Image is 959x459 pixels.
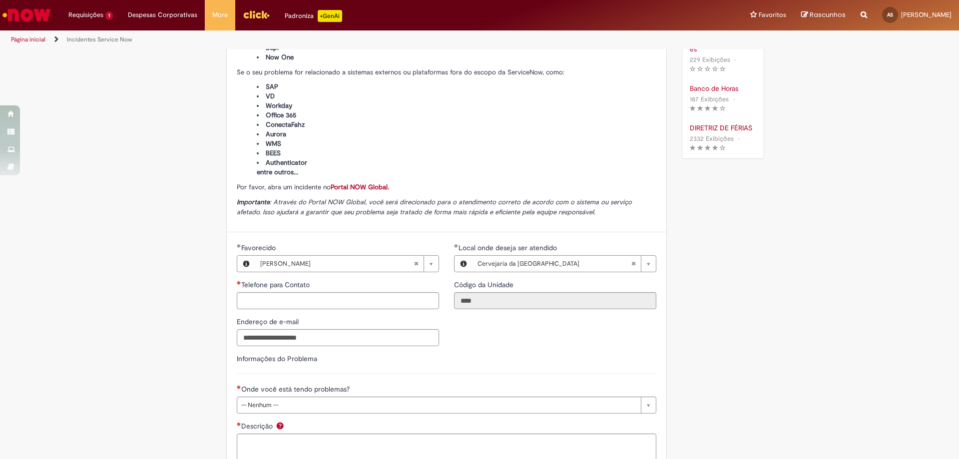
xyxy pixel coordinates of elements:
[243,7,270,22] img: click_logo_yellow_360x200.png
[454,244,459,248] span: Obrigatório Preenchido
[67,35,132,43] a: Incidentes Service Now
[454,292,656,309] input: Código da Unidade
[266,111,296,119] span: Office 365
[237,292,439,309] input: Telefone para Contato
[1,5,52,25] img: ServiceNow
[455,256,473,272] button: Local onde deseja ser atendido, Visualizar este registro Cervejaria da Bahia
[459,243,559,252] span: Necessários - Local onde deseja ser atendido
[237,385,241,389] span: Necessários
[266,158,307,167] span: Authenticator
[473,256,656,272] a: Cervejaria da [GEOGRAPHIC_DATA]Limpar campo Local onde deseja ser atendido
[68,10,103,20] span: Requisições
[690,123,756,133] a: DIRETRIZ DE FÉRIAS
[11,35,45,43] a: Página inicial
[255,256,439,272] a: [PERSON_NAME]Limpar campo Favorecido
[237,317,301,326] span: Endereço de e-mail
[7,30,632,49] ul: Trilhas de página
[128,10,197,20] span: Despesas Corporativas
[478,256,631,272] span: Cervejaria da [GEOGRAPHIC_DATA]
[212,10,228,20] span: More
[731,92,737,106] span: •
[241,397,636,413] span: -- Nenhum --
[454,280,515,289] span: Somente leitura - Código da Unidade
[237,198,632,216] span: : Através do Portal NOW Global, você será direcionado para o atendimento correto de acordo com o ...
[690,134,734,143] span: 2332 Exibições
[260,256,414,272] span: [PERSON_NAME]
[266,92,275,100] span: VD
[266,130,286,138] span: Aurora
[901,10,952,19] span: [PERSON_NAME]
[237,198,270,206] strong: Importante
[331,183,389,191] a: Portal NOW Global.
[266,43,279,52] span: Lupi
[241,385,352,394] span: Onde você está tendo problemas?
[318,10,342,22] p: +GenAi
[810,10,846,19] span: Rascunhos
[266,139,281,148] span: WMS
[266,53,294,61] span: Now One
[241,422,275,431] span: Descrição
[266,82,278,91] span: SAP
[237,354,317,363] label: Informações do Problema
[454,280,515,290] label: Somente leitura - Código da Unidade
[801,10,846,20] a: Rascunhos
[626,256,641,272] abbr: Limpar campo Local onde deseja ser atendido
[690,83,756,93] a: Banco de Horas
[257,168,298,176] span: entre outros...
[237,422,241,426] span: Necessários
[237,256,255,272] button: Favorecido, Visualizar este registro Allana Eduarda Souza Dos Santos Sinalli
[736,132,742,145] span: •
[237,183,389,191] span: Por favor, abra um incidente no
[266,149,281,157] span: BEES
[237,281,241,285] span: Necessários
[237,329,439,346] input: Endereço de e-mail
[285,10,342,22] div: Padroniza
[409,256,424,272] abbr: Limpar campo Favorecido
[690,55,730,64] span: 229 Exibições
[105,11,113,20] span: 1
[266,120,305,129] span: ConectaFahz
[266,101,292,110] span: Workday
[887,11,893,18] span: AS
[759,10,786,20] span: Favoritos
[690,95,729,103] span: 187 Exibições
[237,244,241,248] span: Obrigatório Preenchido
[237,68,564,76] span: Se o seu problema for relacionado a sistemas externos ou plataformas fora do escopo da ServiceNow...
[241,280,312,289] span: Telefone para Contato
[732,53,738,66] span: •
[274,422,286,430] span: Ajuda para Descrição
[241,243,278,252] span: Favorecido, Allana Eduarda Souza Dos Santos Sinalli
